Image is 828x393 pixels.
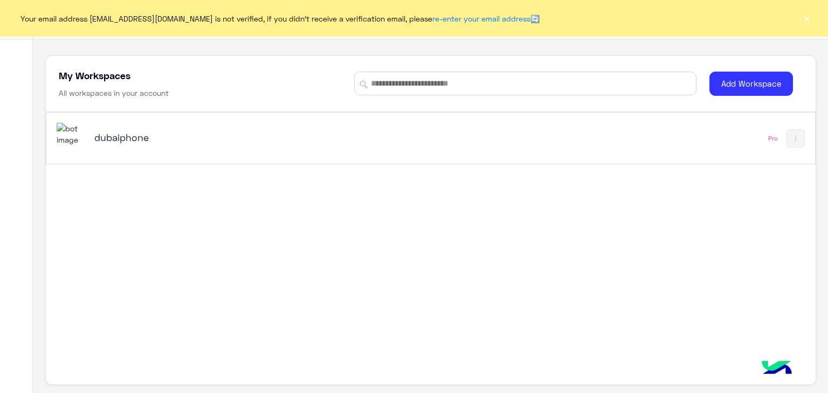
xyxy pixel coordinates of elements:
img: hulul-logo.png [758,350,796,388]
img: 1403182699927242 [57,123,86,146]
h5: My Workspaces [59,69,130,82]
h6: All workspaces in your account [59,88,169,99]
div: Pro [768,134,778,143]
button: Add Workspace [709,72,793,96]
a: re-enter your email address [432,14,530,23]
h5: dubaiphone [94,131,364,144]
button: × [801,13,812,24]
span: Your email address [EMAIL_ADDRESS][DOMAIN_NAME] is not verified, if you didn't receive a verifica... [20,13,540,24]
